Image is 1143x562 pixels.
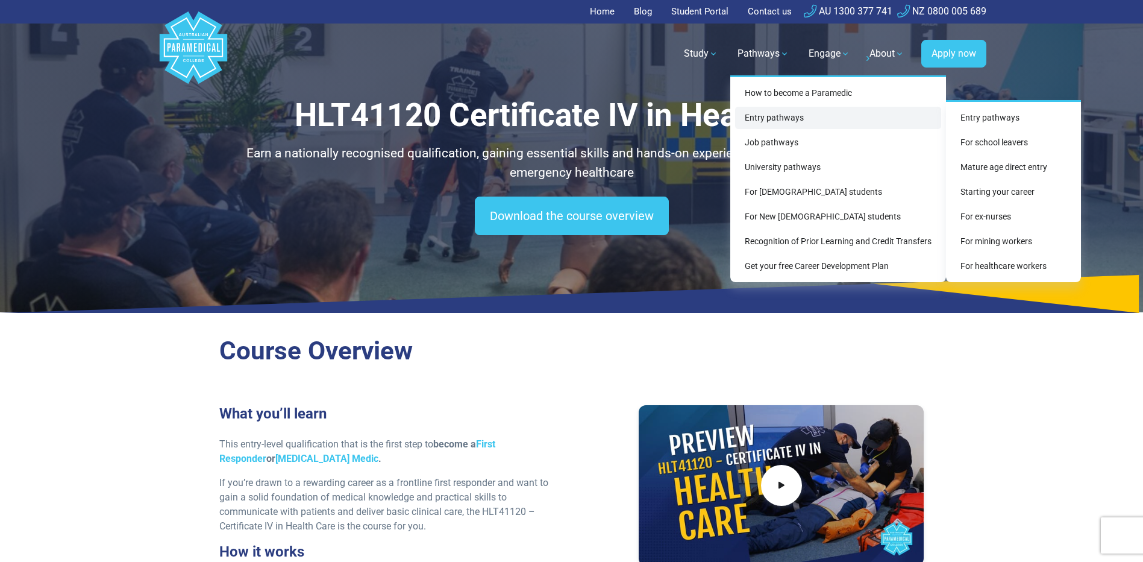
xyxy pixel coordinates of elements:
a: For healthcare workers [951,255,1076,277]
a: Entry pathways [951,107,1076,129]
a: How to become a Paramedic [735,82,941,104]
a: Recognition of Prior Learning and Credit Transfers [735,230,941,253]
a: Australian Paramedical College [157,24,230,84]
a: For [DEMOGRAPHIC_DATA] students [735,181,941,203]
p: Earn a nationally recognised qualification, gaining essential skills and hands-on experience for ... [219,144,924,182]
a: Apply now [921,40,986,68]
a: Get your free Career Development Plan [735,255,941,277]
a: About [862,37,912,71]
p: This entry-level qualification that is the first step to [219,437,565,466]
h1: HLT41120 Certificate IV in Health Care [219,96,924,134]
a: Job pathways [735,131,941,154]
div: Entry pathways [946,100,1081,282]
a: Entry pathways [735,107,941,129]
a: For school leavers [951,131,1076,154]
a: For ex-nurses [951,206,1076,228]
p: If you’re drawn to a rewarding career as a frontline first responder and want to gain a solid fou... [219,476,565,534]
h3: What you’ll learn [219,405,565,423]
a: AU 1300 377 741 [804,5,892,17]
a: Pathways [730,37,797,71]
a: Engage [801,37,857,71]
h3: How it works [219,543,565,561]
a: First Responder [219,438,495,464]
a: Download the course overview [475,197,669,235]
a: Mature age direct entry [951,156,1076,178]
h2: Course Overview [219,336,924,367]
a: For mining workers [951,230,1076,253]
a: University pathways [735,156,941,178]
a: For New [DEMOGRAPHIC_DATA] students [735,206,941,228]
a: Starting your career [951,181,1076,203]
div: Pathways [730,75,946,282]
a: NZ 0800 005 689 [897,5,986,17]
a: [MEDICAL_DATA] Medic [275,453,378,464]
a: Study [677,37,725,71]
strong: become a or . [219,438,495,464]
